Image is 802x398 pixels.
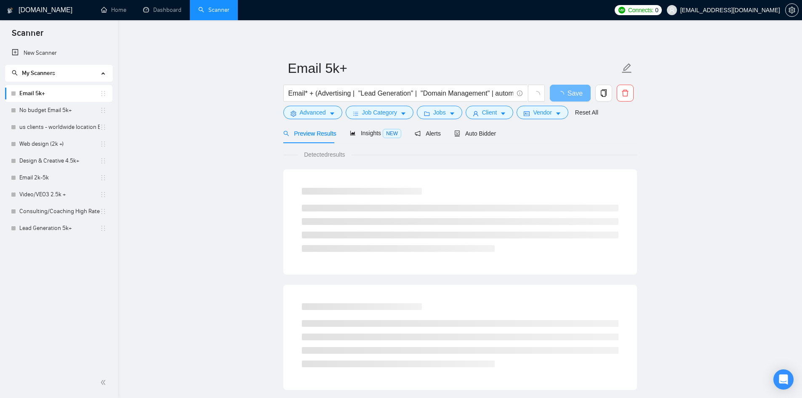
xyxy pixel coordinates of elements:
span: caret-down [329,110,335,117]
a: Video/VEO3 2.5k + [19,186,100,203]
span: My Scanners [12,69,55,77]
span: Client [482,108,497,117]
a: homeHome [101,6,126,13]
span: caret-down [400,110,406,117]
a: Design & Creative 4.5k+ [19,152,100,169]
span: copy [596,89,612,97]
a: Email 5k+ [19,85,100,102]
button: delete [617,85,634,102]
span: Preview Results [283,130,336,137]
a: Web design (2k +) [19,136,100,152]
span: setting [786,7,798,13]
span: holder [100,107,107,114]
li: New Scanner [5,45,112,61]
a: setting [785,7,799,13]
button: userClientcaret-down [466,106,514,119]
span: folder [424,110,430,117]
span: holder [100,191,107,198]
button: Save [550,85,591,102]
span: bars [353,110,359,117]
a: Lead Generation 5k+ [19,220,100,237]
a: No budget Email 5k+ [19,102,100,119]
button: folderJobscaret-down [417,106,462,119]
a: dashboardDashboard [143,6,181,13]
span: Job Category [362,108,397,117]
li: Email 2k-5k [5,169,112,186]
li: Consulting/Coaching High Rates only [5,203,112,220]
img: upwork-logo.png [618,7,625,13]
span: caret-down [449,110,455,117]
button: setting [785,3,799,17]
a: Consulting/Coaching High Rates only [19,203,100,220]
button: copy [595,85,612,102]
span: user [473,110,479,117]
input: Search Freelance Jobs... [288,88,513,99]
span: loading [533,91,540,99]
span: holder [100,174,107,181]
span: setting [290,110,296,117]
span: 0 [655,5,658,15]
span: NEW [383,129,401,138]
span: area-chart [350,130,356,136]
button: idcardVendorcaret-down [517,106,568,119]
div: Open Intercom Messenger [773,369,794,390]
span: Insights [350,130,401,136]
li: No budget Email 5k+ [5,102,112,119]
span: user [669,7,675,13]
span: notification [415,131,421,136]
a: us clients - worldwide location Email 5k+ [19,119,100,136]
span: Scanner [5,27,50,45]
span: holder [100,158,107,164]
span: loading [557,91,568,98]
img: logo [7,4,13,17]
button: settingAdvancedcaret-down [283,106,342,119]
span: Save [568,88,583,99]
span: holder [100,90,107,97]
span: delete [617,89,633,97]
span: idcard [524,110,530,117]
span: search [283,131,289,136]
a: Reset All [575,108,598,117]
span: holder [100,124,107,131]
span: search [12,70,18,76]
span: caret-down [500,110,506,117]
li: Video/VEO3 2.5k + [5,186,112,203]
li: Lead Generation 5k+ [5,220,112,237]
span: Connects: [628,5,653,15]
span: caret-down [555,110,561,117]
span: Jobs [433,108,446,117]
li: us clients - worldwide location Email 5k+ [5,119,112,136]
span: edit [621,63,632,74]
button: barsJob Categorycaret-down [346,106,413,119]
span: Detected results [298,150,351,159]
a: searchScanner [198,6,229,13]
a: New Scanner [12,45,106,61]
a: Email 2k-5k [19,169,100,186]
li: Web design (2k +) [5,136,112,152]
span: holder [100,208,107,215]
span: double-left [100,378,109,387]
span: holder [100,225,107,232]
span: Alerts [415,130,441,137]
li: Design & Creative 4.5k+ [5,152,112,169]
span: My Scanners [22,69,55,77]
span: Auto Bidder [454,130,496,137]
span: Vendor [533,108,552,117]
input: Scanner name... [288,58,620,79]
span: robot [454,131,460,136]
span: Advanced [300,108,326,117]
li: Email 5k+ [5,85,112,102]
span: info-circle [517,91,522,96]
span: holder [100,141,107,147]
